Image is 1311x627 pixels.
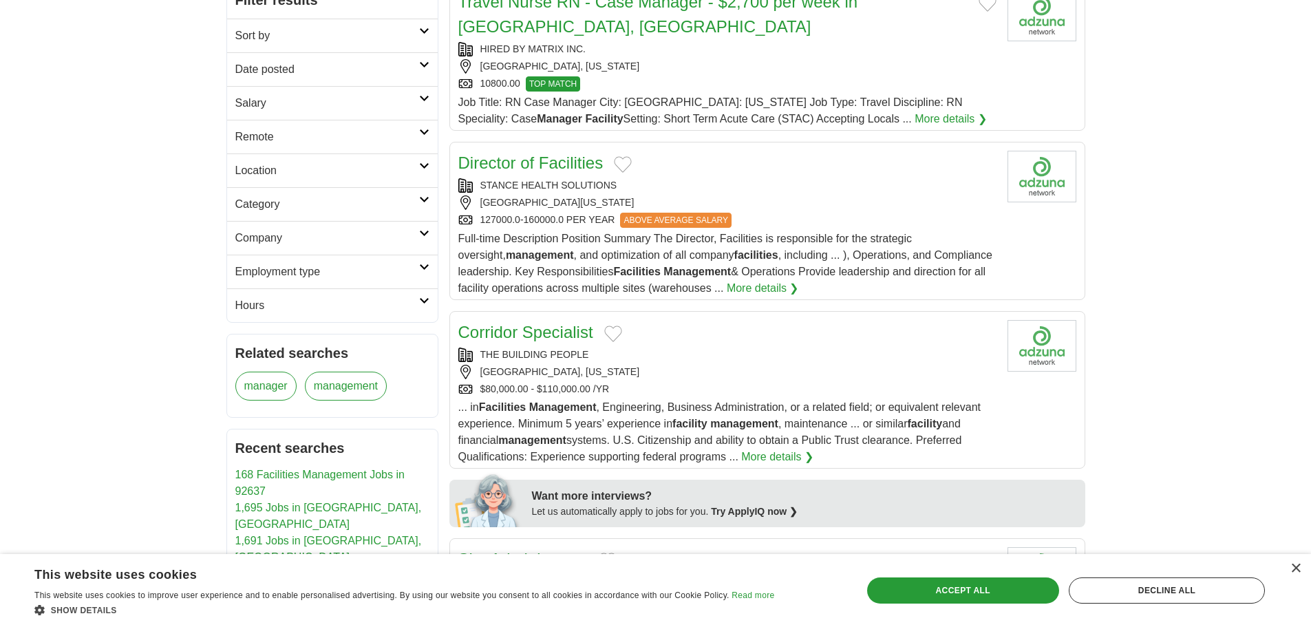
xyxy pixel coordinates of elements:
[227,187,438,221] a: Category
[1008,151,1076,202] img: Company logo
[458,323,593,341] a: Corridor Specialist
[34,603,774,617] div: Show details
[498,434,566,446] strong: management
[1008,320,1076,372] img: Company logo
[227,120,438,153] a: Remote
[235,196,419,213] h2: Category
[458,195,996,210] div: [GEOGRAPHIC_DATA][US_STATE]
[458,365,996,379] div: [GEOGRAPHIC_DATA], [US_STATE]
[915,111,987,127] a: More details ❯
[734,249,778,261] strong: facilities
[235,129,419,145] h2: Remote
[235,343,429,363] h2: Related searches
[305,372,387,401] a: management
[458,153,604,172] a: Director of Facilities
[235,95,419,111] h2: Salary
[585,113,623,125] strong: Facility
[537,113,582,125] strong: Manager
[1290,564,1301,574] div: Close
[711,506,798,517] a: Try ApplyIQ now ❯
[235,28,419,44] h2: Sort by
[620,213,732,228] span: ABOVE AVERAGE SALARY
[34,591,729,600] span: This website uses cookies to improve user experience and to enable personalised advertising. By u...
[710,418,778,429] strong: management
[235,162,419,179] h2: Location
[613,266,660,277] strong: Facilities
[867,577,1059,604] div: Accept all
[458,59,996,74] div: [GEOGRAPHIC_DATA], [US_STATE]
[227,86,438,120] a: Salary
[235,297,419,314] h2: Hours
[455,472,522,527] img: apply-iq-scientist.png
[458,76,996,92] div: 10800.00
[727,280,799,297] a: More details ❯
[235,535,422,563] a: 1,691 Jobs in [GEOGRAPHIC_DATA], [GEOGRAPHIC_DATA]
[235,469,405,497] a: 168 Facilities Management Jobs in 92637
[227,288,438,322] a: Hours
[529,401,597,413] strong: Management
[458,96,963,125] span: Job Title: RN Case Manager City: [GEOGRAPHIC_DATA]: [US_STATE] Job Type: Travel Discipline: RN Sp...
[458,233,992,294] span: Full-time Description Position Summary The Director, Facilities is responsible for the strategic ...
[532,488,1077,504] div: Want more interviews?
[672,418,707,429] strong: facility
[458,178,996,193] div: STANCE HEALTH SOLUTIONS
[235,372,297,401] a: manager
[235,438,429,458] h2: Recent searches
[227,52,438,86] a: Date posted
[604,326,622,342] button: Add to favorite jobs
[663,266,731,277] strong: Management
[235,61,419,78] h2: Date posted
[227,19,438,52] a: Sort by
[458,213,996,228] div: 127000.0-160000.0 PER YEAR
[506,249,574,261] strong: management
[458,348,996,362] div: THE BUILDING PEOPLE
[1069,577,1265,604] div: Decline all
[732,591,774,600] a: Read more, opens a new window
[599,553,617,569] button: Add to favorite jobs
[458,382,996,396] div: $80,000.00 - $110,000.00 /YR
[458,401,981,463] span: ... in , Engineering, Business Administration, or a related field; or equivalent relevant experie...
[51,606,117,615] span: Show details
[479,401,526,413] strong: Facilities
[227,221,438,255] a: Company
[458,42,996,56] div: HIRED BY MATRIX INC.
[458,550,588,568] a: Site Administrator
[614,156,632,173] button: Add to favorite jobs
[34,562,740,583] div: This website uses cookies
[235,264,419,280] h2: Employment type
[235,230,419,246] h2: Company
[235,502,422,530] a: 1,695 Jobs in [GEOGRAPHIC_DATA], [GEOGRAPHIC_DATA]
[526,76,580,92] span: TOP MATCH
[227,153,438,187] a: Location
[1008,547,1076,599] img: Company logo
[227,255,438,288] a: Employment type
[532,504,1077,519] div: Let us automatically apply to jobs for you.
[741,449,813,465] a: More details ❯
[908,418,943,429] strong: facility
